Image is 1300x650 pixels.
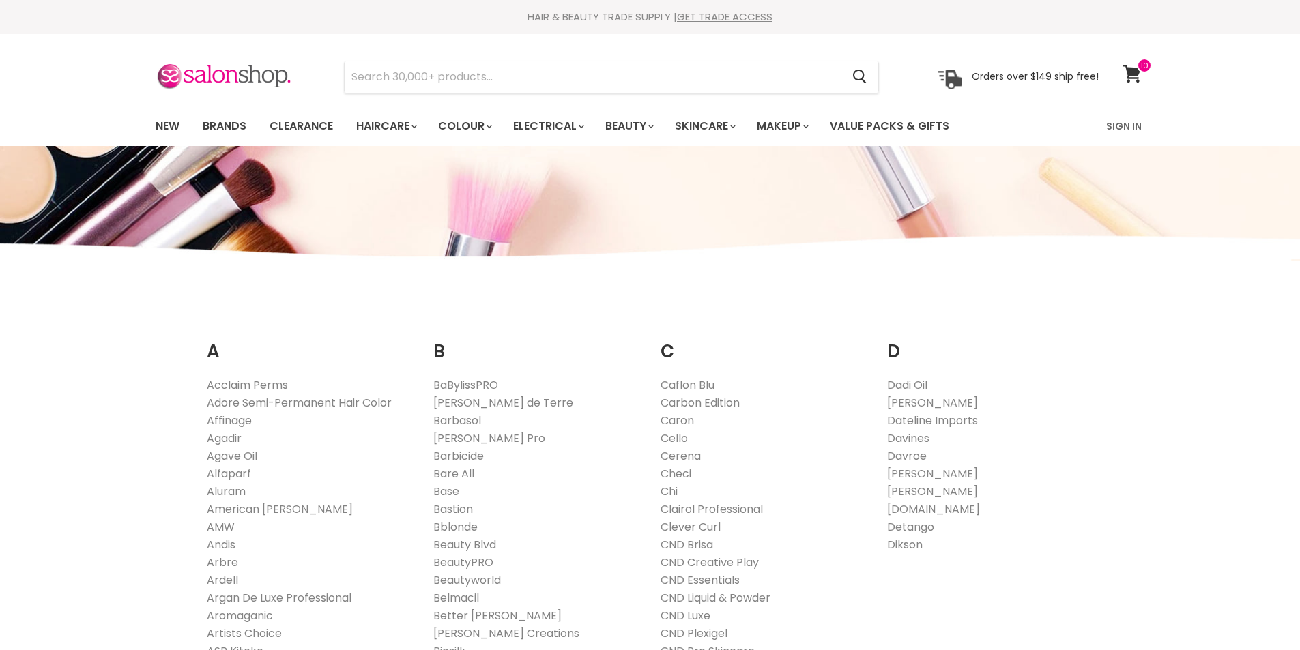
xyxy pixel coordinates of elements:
[661,625,727,641] a: CND Plexigel
[661,320,867,366] h2: C
[661,377,714,393] a: Caflon Blu
[503,112,592,141] a: Electrical
[595,112,662,141] a: Beauty
[842,61,878,93] button: Search
[433,320,640,366] h2: B
[661,590,770,606] a: CND Liquid & Powder
[433,466,474,482] a: Bare All
[661,501,763,517] a: Clairol Professional
[207,448,257,464] a: Agave Oil
[145,106,1029,146] ul: Main menu
[887,395,978,411] a: [PERSON_NAME]
[661,413,694,428] a: Caron
[665,112,744,141] a: Skincare
[661,537,713,552] a: CND Brisa
[207,320,414,366] h2: A
[661,484,678,499] a: Chi
[346,112,425,141] a: Haircare
[207,466,251,482] a: Alfaparf
[433,413,481,428] a: Barbasol
[1098,112,1150,141] a: Sign In
[887,320,1094,366] h2: D
[259,112,343,141] a: Clearance
[887,537,923,552] a: Dikson
[207,430,242,446] a: Agadir
[887,484,978,499] a: [PERSON_NAME]
[747,112,817,141] a: Makeup
[972,70,1099,83] p: Orders over $149 ship free!
[661,519,721,535] a: Clever Curl
[433,448,484,464] a: Barbicide
[433,430,545,446] a: [PERSON_NAME] Pro
[433,625,579,641] a: [PERSON_NAME] Creations
[207,572,238,588] a: Ardell
[887,466,978,482] a: [PERSON_NAME]
[207,590,351,606] a: Argan De Luxe Professional
[433,519,478,535] a: Bblonde
[661,448,701,464] a: Cerena
[433,608,562,623] a: Better [PERSON_NAME]
[139,10,1162,24] div: HAIR & BEAUTY TRADE SUPPLY |
[428,112,500,141] a: Colour
[344,61,879,93] form: Product
[433,555,493,570] a: BeautyPRO
[887,413,978,428] a: Dateline Imports
[207,537,235,552] a: Andis
[820,112,959,141] a: Value Packs & Gifts
[207,501,353,517] a: American [PERSON_NAME]
[661,608,710,623] a: CND Luxe
[139,106,1162,146] nav: Main
[433,395,573,411] a: [PERSON_NAME] de Terre
[433,572,501,588] a: Beautyworld
[677,10,772,24] a: GET TRADE ACCESS
[433,501,473,517] a: Bastion
[207,519,235,535] a: AMW
[887,448,927,464] a: Davroe
[207,377,288,393] a: Acclaim Perms
[433,377,498,393] a: BaBylissPRO
[887,430,929,446] a: Davines
[433,484,459,499] a: Base
[207,608,273,623] a: Aromaganic
[661,395,740,411] a: Carbon Edition
[661,572,740,588] a: CND Essentials
[433,590,479,606] a: Belmacil
[145,112,190,141] a: New
[887,501,980,517] a: [DOMAIN_NAME]
[887,377,927,393] a: Dadi Oil
[345,61,842,93] input: Search
[207,555,238,570] a: Arbre
[661,555,759,570] a: CND Creative Play
[207,625,282,641] a: Artists Choice
[661,430,688,446] a: Cello
[192,112,257,141] a: Brands
[887,519,934,535] a: Detango
[207,413,252,428] a: Affinage
[207,484,246,499] a: Aluram
[661,466,691,482] a: Checi
[207,395,392,411] a: Adore Semi-Permanent Hair Color
[433,537,496,552] a: Beauty Blvd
